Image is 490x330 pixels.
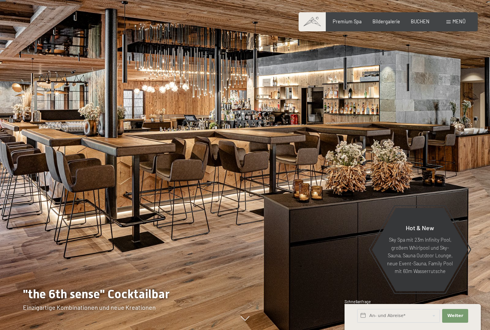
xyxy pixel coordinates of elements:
[333,18,362,24] a: Premium Spa
[411,18,430,24] a: BUCHEN
[447,313,463,319] span: Weiter
[371,208,469,292] a: Hot & New Sky Spa mit 23m Infinity Pool, großem Whirlpool und Sky-Sauna, Sauna Outdoor Lounge, ne...
[406,224,434,231] span: Hot & New
[442,309,468,323] button: Weiter
[372,18,400,24] a: Bildergalerie
[452,18,465,24] span: Menü
[387,236,453,275] p: Sky Spa mit 23m Infinity Pool, großem Whirlpool und Sky-Sauna, Sauna Outdoor Lounge, neue Event-S...
[345,299,371,304] span: Schnellanfrage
